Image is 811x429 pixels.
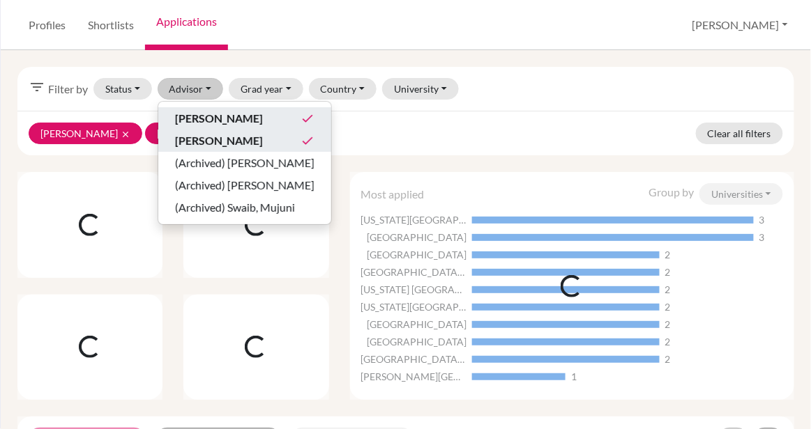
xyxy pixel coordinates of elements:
button: (Archived) [PERSON_NAME] [158,174,331,196]
button: Grad year [229,78,303,100]
button: [PERSON_NAME]done [158,107,331,130]
button: [PERSON_NAME] [686,12,794,38]
div: Advisor [158,101,332,225]
button: (Archived) Swaib, Mujuni [158,196,331,219]
button: (Archived) [PERSON_NAME] [158,152,331,174]
i: filter_list [29,79,45,95]
button: [PERSON_NAME]clear [145,123,259,144]
button: [PERSON_NAME]done [158,130,331,152]
span: Filter by [48,81,88,97]
span: (Archived) [PERSON_NAME] [175,155,314,171]
button: Country [309,78,377,100]
i: done [301,111,314,125]
span: [PERSON_NAME] [175,110,263,127]
span: [PERSON_NAME] [175,132,263,149]
i: done [301,134,314,148]
span: (Archived) Swaib, Mujuni [175,199,295,216]
button: Status [93,78,152,100]
a: Clear all filters [696,123,783,144]
i: clear [121,130,130,139]
button: [PERSON_NAME]clear [29,123,142,144]
button: University [382,78,459,100]
span: (Archived) [PERSON_NAME] [175,177,314,194]
button: Advisor [158,78,224,100]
